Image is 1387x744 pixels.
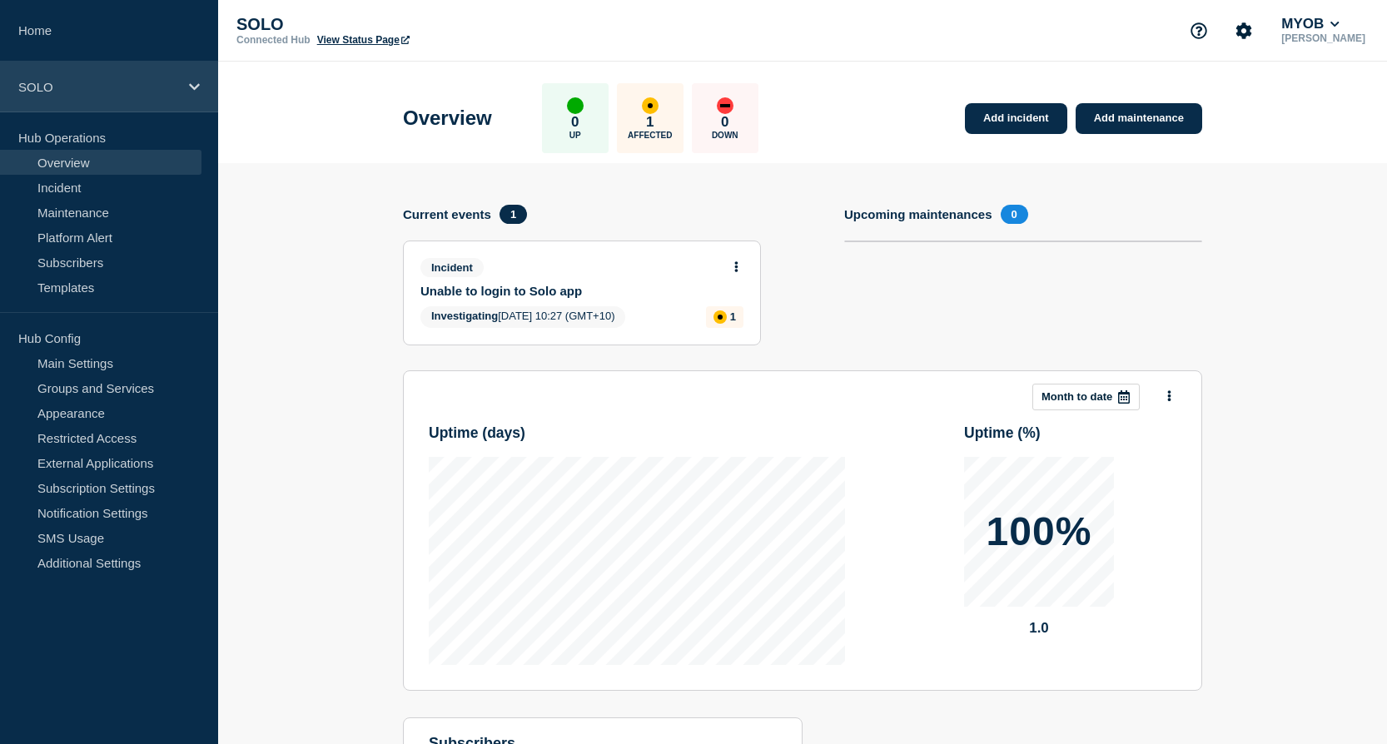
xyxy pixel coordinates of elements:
[1181,13,1216,48] button: Support
[567,97,584,114] div: up
[18,80,178,94] p: SOLO
[1076,103,1202,134] a: Add maintenance
[1001,205,1028,224] span: 0
[420,258,484,277] span: Incident
[1278,32,1369,44] p: [PERSON_NAME]
[712,131,738,140] p: Down
[844,207,992,221] h4: Upcoming maintenances
[1032,384,1140,410] button: Month to date
[500,205,527,224] span: 1
[964,620,1114,637] p: 1.0
[717,97,733,114] div: down
[431,310,498,322] span: Investigating
[642,97,659,114] div: affected
[420,306,625,328] span: [DATE] 10:27 (GMT+10)
[646,114,654,131] p: 1
[403,207,491,221] h4: Current events
[721,114,728,131] p: 0
[317,34,410,46] a: View Status Page
[1041,390,1112,403] p: Month to date
[628,131,672,140] p: Affected
[987,512,1092,552] p: 100%
[965,103,1067,134] a: Add incident
[713,310,727,324] div: affected
[571,114,579,131] p: 0
[236,15,569,34] p: SOLO
[403,107,492,130] h1: Overview
[429,424,525,442] h3: Uptime ( days )
[569,131,581,140] p: Up
[730,310,736,323] p: 1
[1226,13,1261,48] button: Account settings
[420,284,721,298] a: Unable to login to Solo app
[236,34,311,46] p: Connected Hub
[1278,16,1343,32] button: MYOB
[964,424,1041,442] h3: Uptime ( % )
